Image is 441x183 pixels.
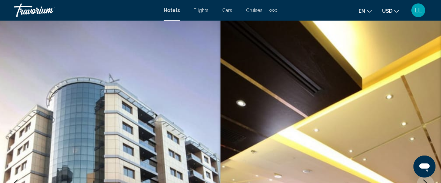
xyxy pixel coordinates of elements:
[164,8,180,13] a: Hotels
[194,8,208,13] a: Flights
[414,7,422,14] span: LL
[413,156,435,178] iframe: Button to launch messaging window
[359,8,365,14] span: en
[246,8,263,13] a: Cruises
[382,8,392,14] span: USD
[269,5,277,16] button: Extra navigation items
[382,6,399,16] button: Change currency
[14,3,157,17] a: Travorium
[222,8,232,13] a: Cars
[359,6,372,16] button: Change language
[409,3,427,18] button: User Menu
